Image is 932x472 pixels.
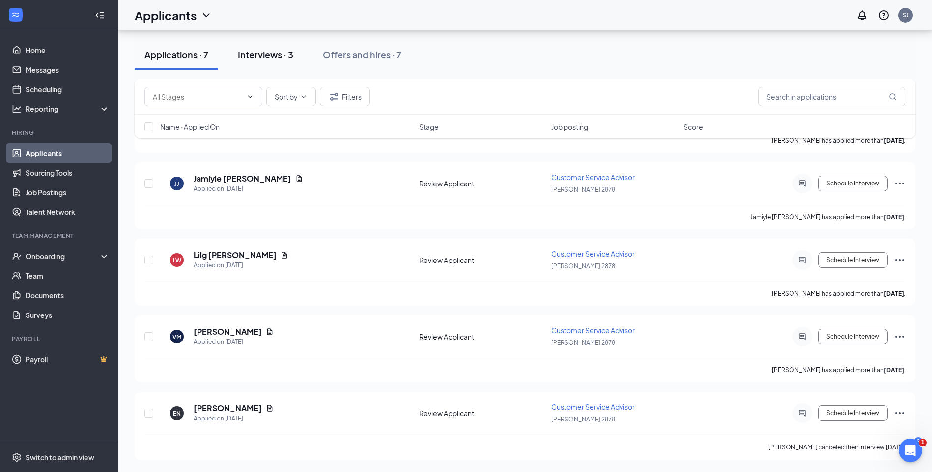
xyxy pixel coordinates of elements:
[768,443,905,452] div: [PERSON_NAME] canceled their interview [DATE].
[894,178,905,189] svg: Ellipses
[26,305,110,325] a: Surveys
[884,367,904,374] b: [DATE]
[300,93,308,101] svg: ChevronDown
[12,232,108,240] div: Team Management
[135,7,197,24] h1: Applicants
[26,104,110,114] div: Reporting
[419,179,545,188] div: Review Applicant
[551,186,615,193] span: [PERSON_NAME] 2878
[295,175,303,183] svg: Document
[683,122,703,131] span: Score
[194,184,303,194] div: Applied on [DATE]
[323,49,401,61] div: Offers and hires · 7
[320,87,370,106] button: Filter Filters
[914,437,922,446] div: 2
[194,403,262,414] h5: [PERSON_NAME]
[95,10,105,20] svg: Collapse
[194,337,274,347] div: Applied on [DATE]
[551,122,588,131] span: Job posting
[328,91,340,103] svg: Filter
[856,9,868,21] svg: Notifications
[11,10,21,20] svg: WorkstreamLogo
[796,333,808,341] svg: ActiveChat
[818,405,888,421] button: Schedule Interview
[884,213,904,221] b: [DATE]
[26,143,110,163] a: Applicants
[26,79,110,99] a: Scheduling
[26,163,110,183] a: Sourcing Tools
[12,104,22,114] svg: Analysis
[551,173,635,182] span: Customer Service Advisor
[818,176,888,191] button: Schedule Interview
[26,60,110,79] a: Messages
[26,452,94,462] div: Switch to admin view
[884,290,904,297] b: [DATE]
[551,402,635,411] span: Customer Service Advisor
[173,409,181,418] div: EN
[172,333,181,341] div: VM
[26,349,110,369] a: PayrollCrown
[194,173,291,184] h5: Jamiyle [PERSON_NAME]
[750,213,905,221] p: Jamiyle [PERSON_NAME] has applied more than .
[894,407,905,419] svg: Ellipses
[26,286,110,305] a: Documents
[12,452,22,462] svg: Settings
[796,256,808,264] svg: ActiveChat
[899,439,922,462] iframe: Intercom live chat
[818,329,888,344] button: Schedule Interview
[894,254,905,266] svg: Ellipses
[551,262,615,270] span: [PERSON_NAME] 2878
[551,339,615,346] span: [PERSON_NAME] 2878
[12,129,108,137] div: Hiring
[551,326,635,335] span: Customer Service Advisor
[894,331,905,342] svg: Ellipses
[194,261,288,270] div: Applied on [DATE]
[551,249,635,258] span: Customer Service Advisor
[889,93,897,101] svg: MagnifyingGlass
[758,87,905,106] input: Search in applications
[144,49,208,61] div: Applications · 7
[173,256,181,264] div: LW
[266,328,274,336] svg: Document
[266,404,274,412] svg: Document
[174,180,179,188] div: JJ
[796,180,808,187] svg: ActiveChat
[194,414,274,423] div: Applied on [DATE]
[275,93,298,100] span: Sort by
[796,409,808,417] svg: ActiveChat
[26,40,110,60] a: Home
[772,366,905,374] p: [PERSON_NAME] has applied more than .
[12,251,22,261] svg: UserCheck
[160,122,220,131] span: Name · Applied On
[419,332,545,341] div: Review Applicant
[419,408,545,418] div: Review Applicant
[419,122,439,131] span: Stage
[903,11,909,19] div: SJ
[818,252,888,268] button: Schedule Interview
[26,202,110,222] a: Talent Network
[772,289,905,298] p: [PERSON_NAME] has applied more than .
[246,93,254,101] svg: ChevronDown
[194,326,262,337] h5: [PERSON_NAME]
[200,9,212,21] svg: ChevronDown
[551,416,615,423] span: [PERSON_NAME] 2878
[238,49,293,61] div: Interviews · 3
[266,87,316,106] button: Sort byChevronDown
[12,335,108,343] div: Payroll
[919,439,927,446] span: 1
[26,183,110,202] a: Job Postings
[26,251,101,261] div: Onboarding
[878,9,890,21] svg: QuestionInfo
[419,255,545,265] div: Review Applicant
[153,91,242,102] input: All Stages
[26,266,110,286] a: Team
[281,251,288,259] svg: Document
[194,250,277,261] h5: Lilg [PERSON_NAME]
